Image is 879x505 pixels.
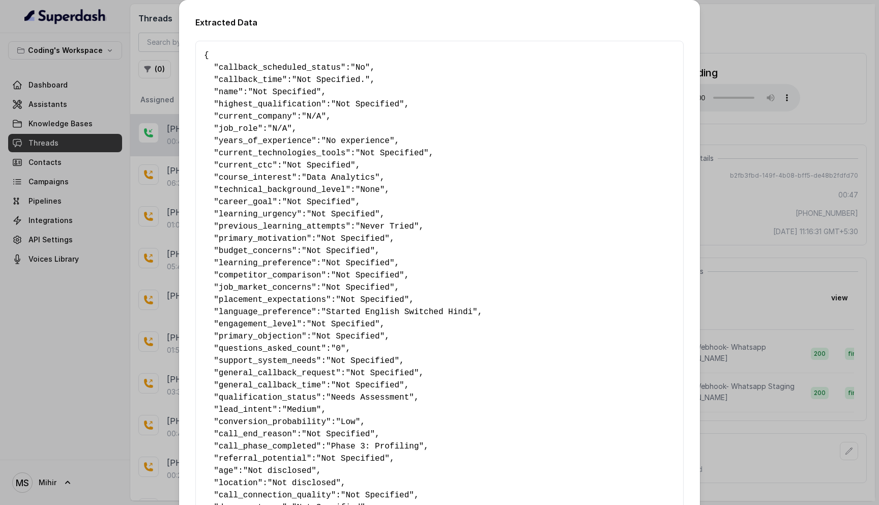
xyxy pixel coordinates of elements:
span: technical_background_level [219,185,346,194]
span: "Started English Switched Hindi" [321,307,477,317]
span: conversion_probability [219,417,326,427]
span: "Not Specified" [307,210,380,219]
span: "Not Specified" [331,271,404,280]
span: "None" [356,185,385,194]
span: current_technologies_tools [219,149,346,158]
span: call_connection_quality [219,491,331,500]
span: course_interest [219,173,292,182]
span: call_phase_completed [219,442,316,451]
span: callback_scheduled_status [219,63,341,72]
span: "Not Specified" [248,88,321,97]
span: "Not Specified" [336,295,409,304]
span: age [219,466,233,475]
span: "Needs Assessment" [326,393,414,402]
span: "Not Specified" [282,161,356,170]
span: "0" [331,344,346,353]
span: job_role [219,124,258,133]
span: previous_learning_attempts [219,222,346,231]
h2: Extracted Data [195,16,684,29]
span: "Not Specified" [302,246,375,256]
span: "Data Analytics" [302,173,380,182]
span: "Not Specified" [326,356,399,366]
span: referral_potential [219,454,307,463]
span: "Not Specified" [345,369,419,378]
span: lead_intent [219,405,273,414]
span: job_market_concerns [219,283,311,292]
span: engagement_level [219,320,297,329]
span: current_company [219,112,292,121]
span: "Not Specified" [316,234,390,243]
span: learning_preference [219,259,311,268]
span: budget_concerns [219,246,292,256]
span: "Not Specified" [321,283,394,292]
span: placement_expectations [219,295,326,304]
span: "Medium" [282,405,321,414]
span: "Not Specified" [331,381,404,390]
span: "Never Tried" [356,222,419,231]
span: primary_objection [219,332,302,341]
span: "Low" [336,417,360,427]
span: primary_motivation [219,234,307,243]
span: learning_urgency [219,210,297,219]
span: "Not disclosed" [268,479,341,488]
span: "Not Specified" [331,100,404,109]
span: "N/A" [268,124,292,133]
span: general_callback_time [219,381,321,390]
span: call_end_reason [219,430,292,439]
span: "Not Specified" [302,430,375,439]
span: "No" [350,63,370,72]
span: location [219,479,258,488]
span: highest_qualification [219,100,321,109]
span: "Not Specified" [311,332,385,341]
span: "Not Specified" [321,259,394,268]
span: career_goal [219,198,273,207]
span: name [219,88,238,97]
span: language_preference [219,307,311,317]
span: qualification_status [219,393,316,402]
span: "N/A" [302,112,326,121]
span: "Not disclosed" [243,466,316,475]
span: "No experience" [321,136,394,146]
span: "Not Specified." [292,75,370,85]
span: general_callback_request [219,369,336,378]
span: "Not Specified" [316,454,390,463]
span: support_system_needs [219,356,316,366]
span: years_of_experience [219,136,311,146]
span: "Phase 3: Profiling" [326,442,424,451]
span: "Not Specified" [341,491,414,500]
span: "Not Specified" [282,198,356,207]
span: "Not Specified" [356,149,429,158]
span: "Not Specified" [307,320,380,329]
span: questions_asked_count [219,344,321,353]
span: callback_time [219,75,282,85]
span: current_ctc [219,161,273,170]
span: competitor_comparison [219,271,321,280]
